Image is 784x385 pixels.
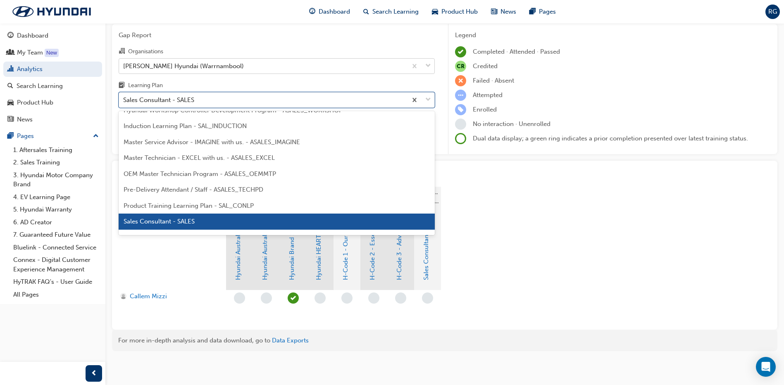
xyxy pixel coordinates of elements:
[303,3,357,20] a: guage-iconDashboard
[124,218,195,225] span: Sales Consultant - SALES
[7,116,14,124] span: news-icon
[425,3,484,20] a: car-iconProduct Hub
[261,292,272,304] span: learningRecordVerb_NONE-icon
[17,115,33,124] div: News
[473,120,550,128] span: No interaction · Unenrolled
[234,292,245,304] span: learningRecordVerb_NONE-icon
[10,203,102,216] a: 5. Hyundai Warranty
[128,48,163,56] div: Organisations
[10,254,102,276] a: Connex - Digital Customer Experience Management
[10,276,102,288] a: HyTRAK FAQ's - User Guide
[756,357,776,377] div: Open Intercom Messenger
[272,337,309,344] a: Data Exports
[425,61,431,71] span: down-icon
[473,48,560,55] span: Completed · Attended · Passed
[473,62,498,70] span: Credited
[341,292,353,304] span: learningRecordVerb_NONE-icon
[473,135,748,142] span: Dual data display; a green ring indicates a prior completion presented over latest training status.
[7,32,14,40] span: guage-icon
[357,3,425,20] a: search-iconSearch Learning
[123,61,244,71] div: [PERSON_NAME] Hyundai (Warrnambool)
[3,45,102,60] a: My Team
[455,61,466,72] span: null-icon
[10,288,102,301] a: All Pages
[432,7,438,17] span: car-icon
[93,131,99,142] span: up-icon
[523,3,562,20] a: pages-iconPages
[309,7,315,17] span: guage-icon
[10,241,102,254] a: Bluelink - Connected Service
[455,75,466,86] span: learningRecordVerb_FAIL-icon
[17,131,34,141] div: Pages
[124,170,276,178] span: OEM Master Technician Program - ASALES_OEMMTP
[3,78,102,94] a: Search Learning
[10,191,102,204] a: 4. EV Learning Page
[3,28,102,43] a: Dashboard
[441,7,478,17] span: Product Hub
[118,336,771,345] div: For more in-depth analysis and data download, go to
[500,7,516,17] span: News
[10,228,102,241] a: 7. Guaranteed Future Value
[473,77,514,84] span: Failed · Absent
[10,156,102,169] a: 2. Sales Training
[124,186,263,193] span: Pre-Delivery Attendant / Staff - ASALES_TECHPD
[529,7,536,17] span: pages-icon
[3,128,102,144] button: Pages
[484,3,523,20] a: news-iconNews
[130,292,167,301] span: Callem Mizzi
[395,292,406,304] span: learningRecordVerb_NONE-icon
[45,49,59,57] div: Tooltip anchor
[124,107,343,114] span: Hyundai Workshop Controller Development Program - ASALES_WORKSHOP
[539,7,556,17] span: Pages
[119,48,125,55] span: organisation-icon
[315,235,322,280] a: Hyundai HEART
[124,122,247,130] span: Induction Learning Plan - SAL_INDUCTION
[7,99,14,107] span: car-icon
[10,144,102,157] a: 1. Aftersales Training
[4,3,99,20] img: Trak
[768,7,777,17] span: RG
[491,7,497,17] span: news-icon
[128,81,163,90] div: Learning Plan
[765,5,780,19] button: RG
[315,292,326,304] span: learningRecordVerb_NONE-icon
[7,83,13,90] span: search-icon
[422,292,433,304] span: learningRecordVerb_NONE-icon
[319,7,350,17] span: Dashboard
[17,48,43,57] div: My Team
[473,91,503,99] span: Attempted
[120,292,218,301] a: Callem Mizzi
[3,26,102,128] button: DashboardMy TeamAnalyticsSearch LearningProduct HubNews
[119,31,435,40] span: Gap Report
[455,46,466,57] span: learningRecordVerb_COMPLETE-icon
[473,106,497,113] span: Enrolled
[91,368,97,379] span: prev-icon
[10,169,102,191] a: 3. Hyundai Motor Company Brand
[425,95,431,105] span: down-icon
[455,90,466,101] span: learningRecordVerb_ATTEMPT-icon
[363,7,369,17] span: search-icon
[17,31,48,40] div: Dashboard
[124,202,254,209] span: Product Training Learning Plan - SAL_CONLP
[3,62,102,77] a: Analytics
[124,234,220,241] span: Sales Manager - SALES MANAGER
[455,119,466,130] span: learningRecordVerb_NONE-icon
[288,292,299,304] span: learningRecordVerb_PASS-icon
[10,216,102,229] a: 6. AD Creator
[372,7,419,17] span: Search Learning
[124,138,300,146] span: Master Service Advisor - IMAGINE with us. - ASALES_IMAGINE
[119,82,125,90] span: learningplan-icon
[455,31,771,40] div: Legend
[7,49,14,57] span: people-icon
[368,292,379,304] span: learningRecordVerb_NONE-icon
[455,104,466,115] span: learningRecordVerb_ENROLL-icon
[7,133,14,140] span: pages-icon
[17,98,53,107] div: Product Hub
[124,154,275,162] span: Master Technician - EXCEL with us. - ASALES_EXCEL
[17,81,63,91] div: Search Learning
[123,95,194,105] div: Sales Consultant - SALES
[7,66,14,73] span: chart-icon
[3,95,102,110] a: Product Hub
[3,112,102,127] a: News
